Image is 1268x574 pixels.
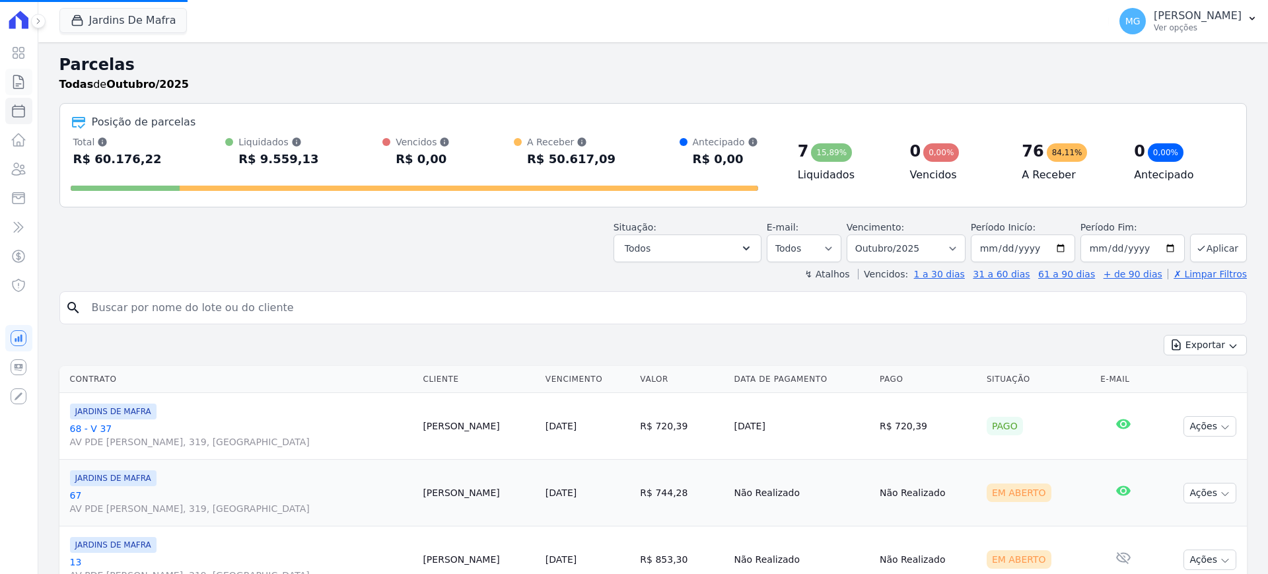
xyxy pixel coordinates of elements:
a: 61 a 90 dias [1038,269,1095,279]
i: search [65,300,81,316]
a: [DATE] [546,554,577,565]
div: R$ 50.617,09 [527,149,616,170]
td: [PERSON_NAME] [417,460,540,526]
a: + de 90 dias [1104,269,1162,279]
div: Vencidos [396,135,450,149]
div: R$ 0,00 [693,149,758,170]
div: R$ 9.559,13 [238,149,318,170]
td: [PERSON_NAME] [417,393,540,460]
div: A Receber [527,135,616,149]
div: 7 [798,141,809,162]
label: Situação: [614,222,656,233]
h4: Liquidados [798,167,889,183]
p: Ver opções [1154,22,1242,33]
button: Ações [1183,416,1236,437]
label: Vencimento: [847,222,904,233]
button: Ações [1183,483,1236,503]
strong: Outubro/2025 [106,78,189,90]
td: R$ 720,39 [874,393,981,460]
span: AV PDE [PERSON_NAME], 319, [GEOGRAPHIC_DATA] [70,502,413,515]
div: 0 [1134,141,1145,162]
span: JARDINS DE MAFRA [70,404,157,419]
td: [DATE] [729,393,874,460]
th: Situação [981,366,1095,393]
td: R$ 720,39 [635,393,728,460]
td: Não Realizado [874,460,981,526]
a: 67AV PDE [PERSON_NAME], 319, [GEOGRAPHIC_DATA] [70,489,413,515]
span: MG [1125,17,1141,26]
div: 0,00% [923,143,959,162]
td: R$ 744,28 [635,460,728,526]
p: [PERSON_NAME] [1154,9,1242,22]
div: 0,00% [1148,143,1183,162]
div: R$ 60.176,22 [73,149,162,170]
div: Em Aberto [987,550,1051,569]
label: ↯ Atalhos [804,269,849,279]
input: Buscar por nome do lote ou do cliente [84,295,1241,321]
span: AV PDE [PERSON_NAME], 319, [GEOGRAPHIC_DATA] [70,435,413,448]
button: Exportar [1164,335,1247,355]
th: Contrato [59,366,418,393]
div: 0 [909,141,921,162]
button: Jardins De Mafra [59,8,188,33]
div: Liquidados [238,135,318,149]
td: Não Realizado [729,460,874,526]
a: ✗ Limpar Filtros [1168,269,1247,279]
h4: Vencidos [909,167,1001,183]
button: Todos [614,234,761,262]
button: Aplicar [1190,234,1247,262]
div: Pago [987,417,1023,435]
label: Período Inicío: [971,222,1036,233]
div: 15,89% [811,143,852,162]
div: Total [73,135,162,149]
label: Período Fim: [1080,221,1185,234]
div: Antecipado [693,135,758,149]
div: R$ 0,00 [396,149,450,170]
button: MG [PERSON_NAME] Ver opções [1109,3,1268,40]
a: [DATE] [546,421,577,431]
strong: Todas [59,78,94,90]
h4: A Receber [1022,167,1113,183]
th: Data de Pagamento [729,366,874,393]
div: Posição de parcelas [92,114,196,130]
span: Todos [625,240,651,256]
div: 84,11% [1047,143,1088,162]
div: Em Aberto [987,484,1051,502]
h2: Parcelas [59,53,1247,77]
th: Vencimento [540,366,635,393]
th: Pago [874,366,981,393]
label: Vencidos: [858,269,908,279]
a: 68 - V 37AV PDE [PERSON_NAME], 319, [GEOGRAPHIC_DATA] [70,422,413,448]
div: 76 [1022,141,1043,162]
a: 31 a 60 dias [973,269,1030,279]
span: JARDINS DE MAFRA [70,470,157,486]
button: Ações [1183,550,1236,570]
a: 1 a 30 dias [914,269,965,279]
th: E-mail [1095,366,1151,393]
th: Valor [635,366,728,393]
a: [DATE] [546,487,577,498]
label: E-mail: [767,222,799,233]
p: de [59,77,189,92]
span: JARDINS DE MAFRA [70,537,157,553]
th: Cliente [417,366,540,393]
h4: Antecipado [1134,167,1225,183]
